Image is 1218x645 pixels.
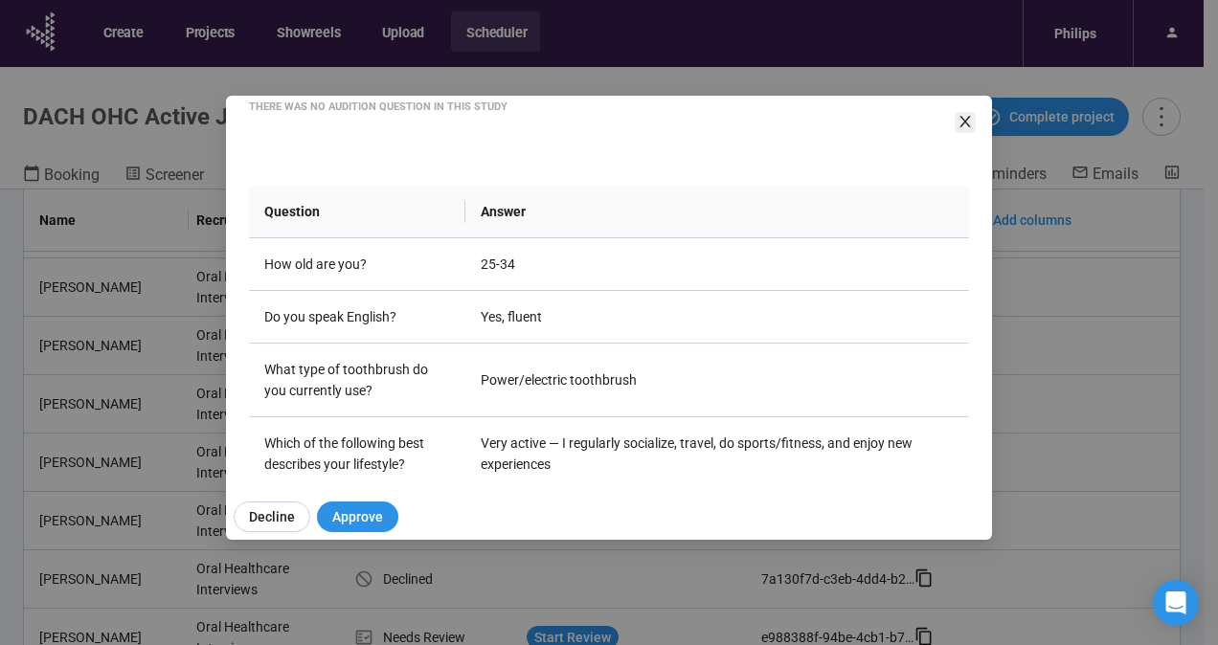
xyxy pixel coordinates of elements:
button: Close [955,112,976,133]
td: 25-34 [465,238,969,291]
th: Answer [465,186,969,238]
td: Do you speak English? [249,291,465,344]
td: Very active — I regularly socialize, travel, do sports/fitness, and enjoy new experiences [465,417,969,491]
button: Decline [234,501,310,532]
td: Which of the following best describes your lifestyle? [249,417,465,491]
span: Approve [332,506,383,527]
div: There was no audition question in this study [249,99,969,115]
td: Power/electric toothbrush [465,344,969,417]
th: Question [249,186,465,238]
td: How old are you? [249,238,465,291]
span: close [958,114,973,129]
td: Yes, fluent [465,291,969,344]
button: Approve [317,501,398,532]
span: Decline [249,506,295,527]
td: What type of toothbrush do you currently use? [249,344,465,417]
div: Open Intercom Messenger [1153,580,1199,626]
